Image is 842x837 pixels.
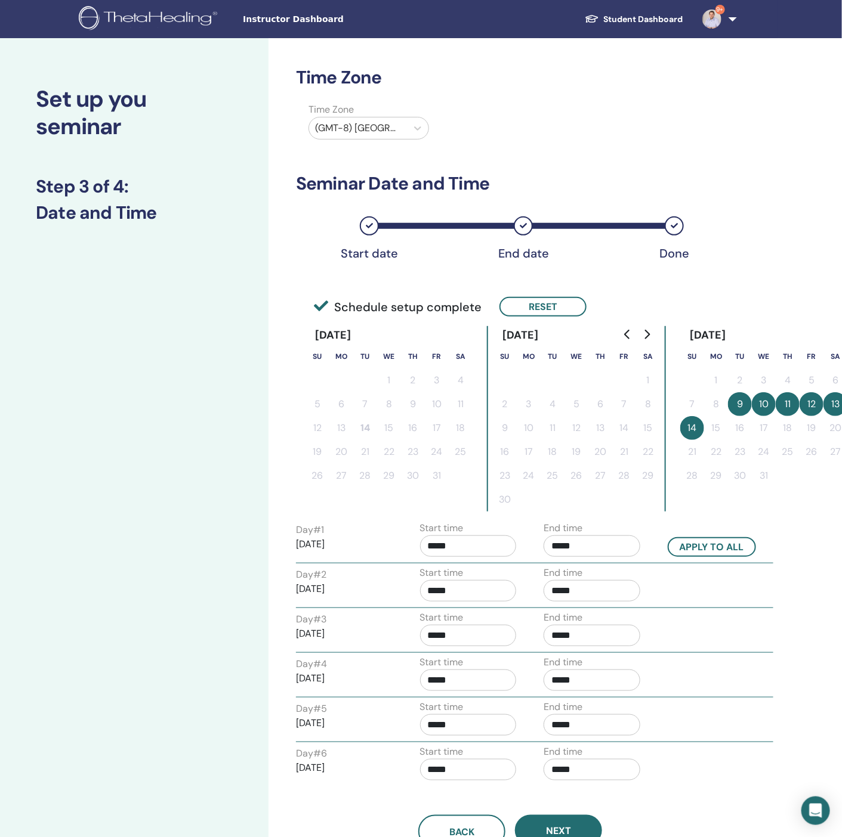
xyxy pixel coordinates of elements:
[800,440,824,464] button: 26
[296,746,327,761] label: Day # 6
[680,326,736,345] div: [DATE]
[704,440,728,464] button: 22
[493,488,517,511] button: 30
[493,464,517,488] button: 23
[301,103,436,117] label: Time Zone
[329,345,353,368] th: Monday
[377,392,401,416] button: 8
[493,326,548,345] div: [DATE]
[79,6,221,33] img: logo.png
[306,326,361,345] div: [DATE]
[728,368,752,392] button: 2
[420,610,464,625] label: Start time
[377,464,401,488] button: 29
[728,416,752,440] button: 16
[306,416,329,440] button: 12
[612,416,636,440] button: 14
[588,345,612,368] th: Thursday
[420,566,464,580] label: Start time
[541,345,565,368] th: Tuesday
[353,464,377,488] button: 28
[401,392,425,416] button: 9
[296,173,725,194] h3: Seminar Date and Time
[704,368,728,392] button: 1
[752,464,776,488] button: 31
[377,368,401,392] button: 1
[449,392,473,416] button: 11
[296,537,393,551] p: [DATE]
[425,345,449,368] th: Friday
[449,368,473,392] button: 4
[296,627,393,641] p: [DATE]
[544,566,582,580] label: End time
[546,824,571,837] span: Next
[800,345,824,368] th: Friday
[377,440,401,464] button: 22
[728,392,752,416] button: 9
[541,464,565,488] button: 25
[776,440,800,464] button: 25
[306,464,329,488] button: 26
[800,368,824,392] button: 5
[680,416,704,440] button: 14
[801,796,830,825] div: Open Intercom Messenger
[377,416,401,440] button: 15
[728,345,752,368] th: Tuesday
[449,345,473,368] th: Saturday
[517,464,541,488] button: 24
[425,464,449,488] button: 31
[728,440,752,464] button: 23
[499,297,587,317] button: Reset
[377,345,401,368] th: Wednesday
[636,464,660,488] button: 29
[541,416,565,440] button: 11
[565,440,588,464] button: 19
[329,464,353,488] button: 27
[306,392,329,416] button: 5
[776,345,800,368] th: Thursday
[585,14,599,24] img: graduation-cap-white.svg
[565,464,588,488] button: 26
[544,700,582,714] label: End time
[702,10,721,29] img: default.jpg
[36,86,233,140] h2: Set up you seminar
[306,440,329,464] button: 19
[565,345,588,368] th: Wednesday
[425,416,449,440] button: 17
[296,523,324,537] label: Day # 1
[401,368,425,392] button: 2
[296,568,326,582] label: Day # 2
[353,416,377,440] button: 14
[296,582,393,596] p: [DATE]
[420,521,464,535] label: Start time
[575,8,693,30] a: Student Dashboard
[493,416,517,440] button: 9
[36,176,233,197] h3: Step 3 of 4 :
[296,702,327,716] label: Day # 5
[776,392,800,416] button: 11
[420,745,464,759] label: Start time
[425,392,449,416] button: 10
[329,416,353,440] button: 13
[680,392,704,416] button: 7
[494,246,553,261] div: End date
[544,521,582,535] label: End time
[296,657,327,671] label: Day # 4
[800,416,824,440] button: 19
[401,416,425,440] button: 16
[704,464,728,488] button: 29
[314,298,482,316] span: Schedule setup complete
[636,392,660,416] button: 8
[752,416,776,440] button: 17
[329,440,353,464] button: 20
[425,440,449,464] button: 24
[728,464,752,488] button: 30
[618,323,637,346] button: Go to previous month
[401,440,425,464] button: 23
[296,67,725,88] h3: Time Zone
[329,392,353,416] button: 6
[636,345,660,368] th: Saturday
[353,440,377,464] button: 21
[565,416,588,440] button: 12
[776,416,800,440] button: 18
